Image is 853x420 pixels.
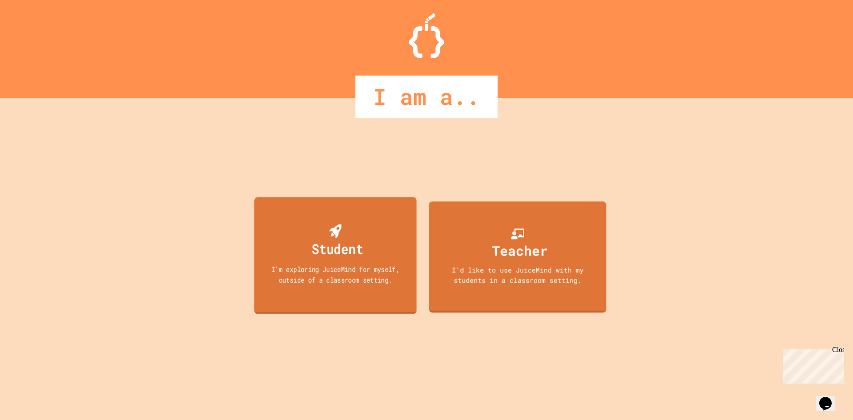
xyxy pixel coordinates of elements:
img: Logo.svg [409,13,444,58]
iframe: chat widget [779,346,844,384]
div: I'd like to use JuiceMind with my students in a classroom setting. [438,265,597,285]
div: I am a.. [355,76,498,118]
div: I'm exploring JuiceMind for myself, outside of a classroom setting. [262,264,408,284]
div: Student [312,238,363,259]
iframe: chat widget [816,384,844,411]
div: Chat with us now!Close [4,4,61,56]
div: Teacher [492,240,548,260]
